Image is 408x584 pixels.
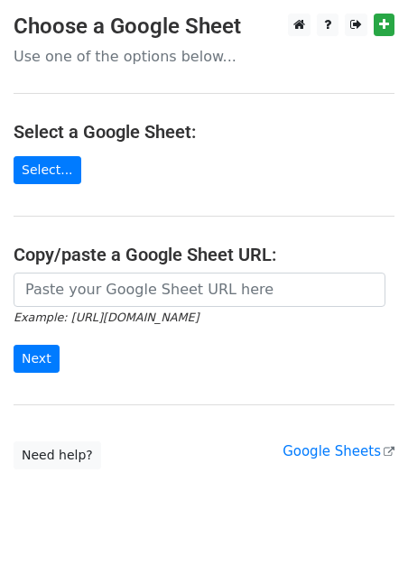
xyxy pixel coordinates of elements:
[14,311,199,324] small: Example: [URL][DOMAIN_NAME]
[283,443,394,459] a: Google Sheets
[14,273,385,307] input: Paste your Google Sheet URL here
[14,441,101,469] a: Need help?
[14,244,394,265] h4: Copy/paste a Google Sheet URL:
[14,121,394,143] h4: Select a Google Sheet:
[14,156,81,184] a: Select...
[14,47,394,66] p: Use one of the options below...
[14,14,394,40] h3: Choose a Google Sheet
[14,345,60,373] input: Next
